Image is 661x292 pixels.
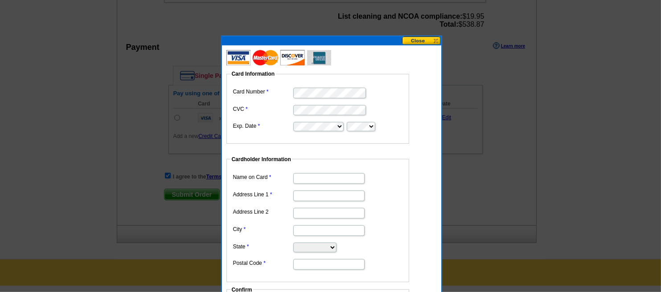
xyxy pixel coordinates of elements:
[233,191,292,199] label: Address Line 1
[233,243,292,251] label: State
[233,88,292,96] label: Card Number
[233,122,292,130] label: Exp. Date
[233,225,292,233] label: City
[233,173,292,181] label: Name on Card
[233,208,292,216] label: Address Line 2
[233,259,292,267] label: Postal Code
[483,85,661,292] iframe: LiveChat chat widget
[226,50,331,65] img: acceptedCards.gif
[233,105,292,113] label: CVC
[231,70,276,78] legend: Card Information
[231,155,292,163] legend: Cardholder Information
